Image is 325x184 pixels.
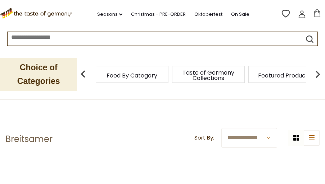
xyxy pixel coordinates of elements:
[97,10,122,18] a: Seasons
[76,67,90,81] img: previous arrow
[194,10,222,18] a: Oktoberfest
[5,134,53,145] h1: Breitsamer
[311,67,325,81] img: next arrow
[180,70,237,81] a: Taste of Germany Collections
[131,10,186,18] a: Christmas - PRE-ORDER
[194,133,214,142] label: Sort By:
[231,10,249,18] a: On Sale
[258,73,311,78] a: Featured Products
[107,73,157,78] a: Food By Category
